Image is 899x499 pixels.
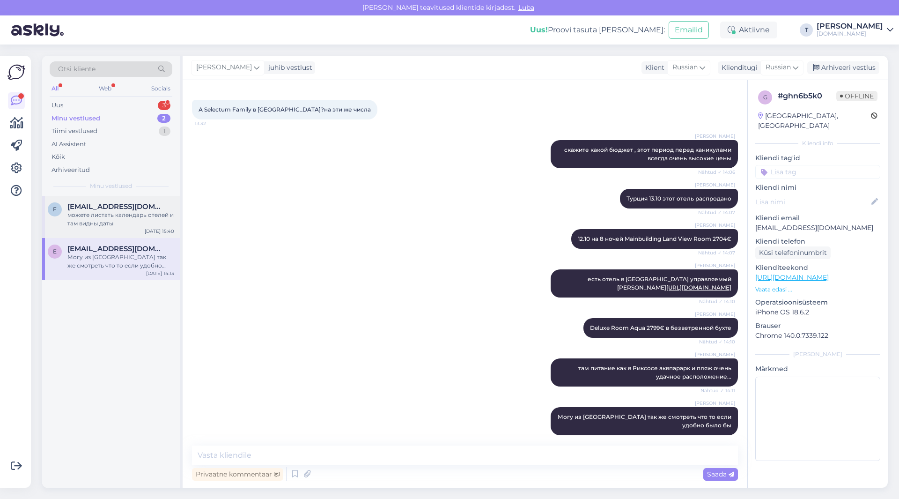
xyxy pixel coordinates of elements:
p: iPhone OS 18.6.2 [755,307,880,317]
span: скажите какой бюджет , этот период перед каникулами всегда очень высокие цены [564,146,733,162]
div: 1 [159,127,170,136]
p: Kliendi email [755,213,880,223]
span: E [53,248,57,255]
div: Kõik [52,152,65,162]
span: [PERSON_NAME] [695,351,735,358]
p: Klienditeekond [755,263,880,273]
span: [PERSON_NAME] [695,133,735,140]
div: 3 [158,101,170,110]
a: [PERSON_NAME][DOMAIN_NAME] [817,22,893,37]
span: 12.10 на 8 ночей Mainbuilding Land View Room 2704€ [578,235,731,242]
div: Küsi telefoninumbrit [755,246,831,259]
div: Privaatne kommentaar [192,468,283,481]
button: Emailid [669,21,709,39]
span: [PERSON_NAME] [695,400,735,407]
span: Otsi kliente [58,64,96,74]
div: # ghn6b5k0 [778,90,836,102]
p: [EMAIL_ADDRESS][DOMAIN_NAME] [755,223,880,233]
p: Märkmed [755,364,880,374]
p: Kliendi nimi [755,183,880,193]
div: Uus [52,101,63,110]
div: Proovi tasuta [PERSON_NAME]: [530,24,665,36]
span: [PERSON_NAME] [196,62,252,73]
div: [DOMAIN_NAME] [817,30,883,37]
div: [DATE] 15:40 [145,228,174,235]
div: T [800,23,813,37]
span: А Selectum Family в [GEOGRAPHIC_DATA]?на эти же числа [199,106,371,113]
div: можете листать календарь отелей и там видны даты [67,211,174,228]
b: Uus! [530,25,548,34]
p: Vaata edasi ... [755,285,880,294]
span: [PERSON_NAME] [695,222,735,229]
span: Nähtud ✓ 14:13 [700,436,735,443]
span: есть отель в [GEOGRAPHIC_DATA] управляемый [PERSON_NAME] [588,276,733,291]
p: Operatsioonisüsteem [755,298,880,307]
div: Socials [149,82,172,95]
span: [PERSON_NAME] [695,181,735,188]
span: Saada [707,470,734,478]
span: Luba [516,3,537,12]
div: Web [97,82,113,95]
span: [PERSON_NAME] [695,262,735,269]
p: Chrome 140.0.7339.122 [755,331,880,341]
div: Arhiveeritud [52,165,90,175]
span: EvgeniyaEseniya2018@gmail.com [67,245,165,253]
span: Offline [836,91,877,101]
div: juhib vestlust [265,63,312,73]
div: Arhiveeri vestlus [807,61,879,74]
span: Russian [766,62,791,73]
span: Nähtud ✓ 14:07 [698,249,735,256]
span: Nähtud ✓ 14:06 [698,169,735,176]
span: 13:32 [195,120,230,127]
a: [URL][DOMAIN_NAME] [755,273,829,282]
p: Brauser [755,321,880,331]
div: Aktiivne [720,22,777,38]
span: там питание как в Риксосе аквпарарк и пляж очень удачное расположение... [578,365,733,380]
p: Kliendi telefon [755,237,880,246]
span: filipal51@gmail.com [67,202,165,211]
div: Minu vestlused [52,114,100,123]
a: [URL][DOMAIN_NAME] [666,284,731,291]
span: g [763,94,767,101]
span: [PERSON_NAME] [695,311,735,318]
span: f [53,206,57,213]
span: Nähtud ✓ 14:07 [698,209,735,216]
span: Nähtud ✓ 14:10 [699,298,735,305]
span: Могу из [GEOGRAPHIC_DATA] так же смотреть что то если удобно было бы [558,413,733,429]
span: Турция 13.10 этот отель распродано [626,195,731,202]
div: Klienditugi [718,63,758,73]
span: Nähtud ✓ 14:10 [699,338,735,345]
p: Kliendi tag'id [755,153,880,163]
span: Nähtud ✓ 14:11 [700,387,735,394]
input: Lisa tag [755,165,880,179]
span: Deluxe Room Aqua 2799€ в безветренной бухте [590,324,731,331]
div: Tiimi vestlused [52,127,97,136]
div: Kliendi info [755,139,880,148]
div: [PERSON_NAME] [755,350,880,358]
div: AI Assistent [52,140,86,149]
div: Klient [641,63,664,73]
span: Minu vestlused [90,182,132,190]
div: 2 [157,114,170,123]
span: Russian [672,62,698,73]
img: Askly Logo [7,63,25,81]
div: [GEOGRAPHIC_DATA], [GEOGRAPHIC_DATA] [758,111,871,131]
div: [PERSON_NAME] [817,22,883,30]
div: Могу из [GEOGRAPHIC_DATA] так же смотреть что то если удобно было бы [67,253,174,270]
input: Lisa nimi [756,197,870,207]
div: All [50,82,60,95]
div: [DATE] 14:13 [146,270,174,277]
